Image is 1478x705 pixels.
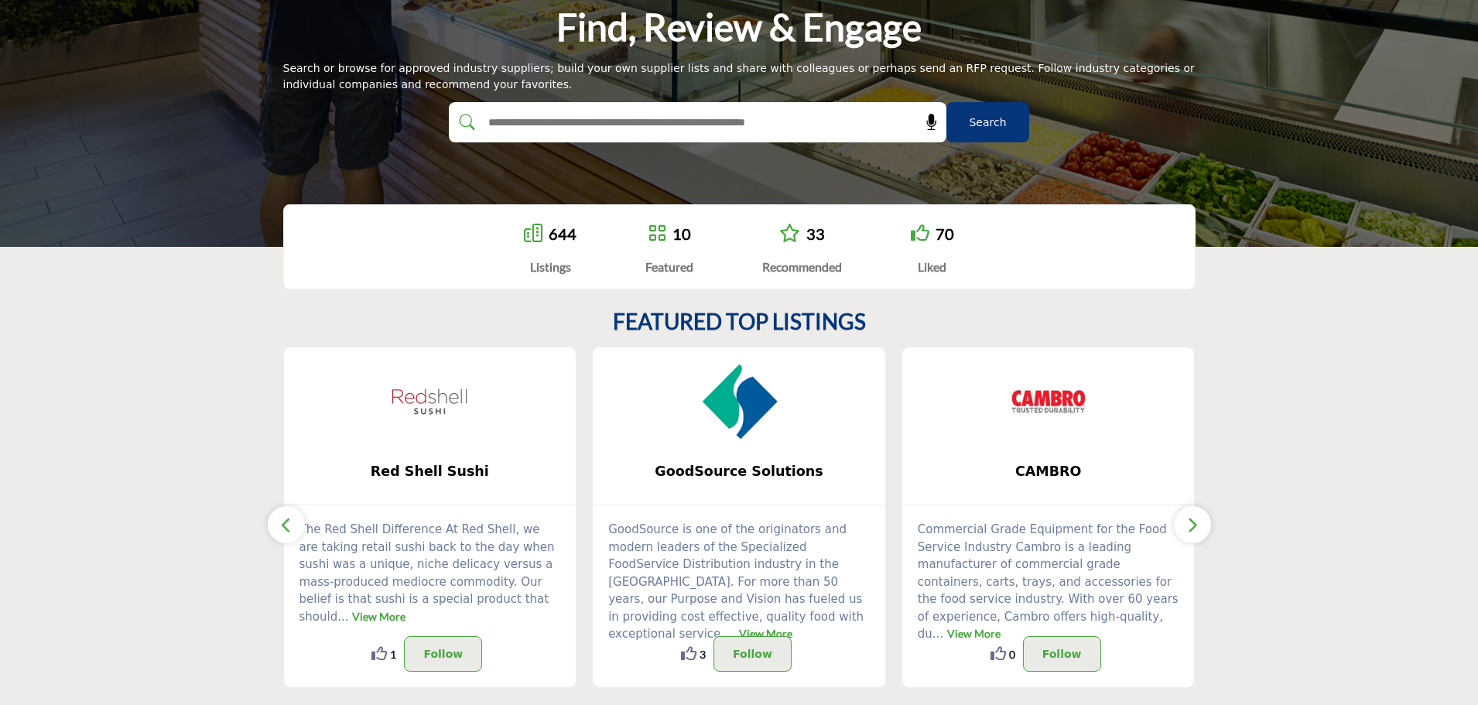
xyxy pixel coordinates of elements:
a: CAMBRO [902,451,1195,492]
p: The Red Shell Difference At Red Shell, we are taking retail sushi back to the day when sushi was ... [299,521,561,625]
span: ... [932,627,943,641]
p: Follow [423,645,463,663]
div: Recommended [762,258,842,276]
span: 3 [700,646,706,662]
div: Liked [911,258,954,276]
img: GoodSource Solutions [700,363,778,440]
p: Follow [1042,645,1082,663]
img: Red Shell Sushi [391,363,468,440]
b: GoodSource Solutions [616,451,862,492]
a: View More [947,627,1001,640]
b: CAMBRO [925,451,1172,492]
a: View More [352,610,405,623]
span: Red Shell Sushi [307,461,553,481]
p: Commercial Grade Equipment for the Food Service Industry Cambro is a leading manufacturer of comm... [918,521,1179,643]
button: Follow [404,636,482,672]
span: 0 [1009,646,1015,662]
a: 70 [936,224,954,243]
i: Go to Liked [911,224,929,242]
a: GoodSource Solutions [593,451,885,492]
span: GoodSource Solutions [616,461,862,481]
b: Red Shell Sushi [307,451,553,492]
img: CAMBRO [1010,363,1087,440]
a: Go to Featured [648,224,666,245]
span: ... [337,610,348,624]
a: 10 [672,224,691,243]
button: Follow [713,636,792,672]
span: Search [969,115,1006,131]
div: Featured [645,258,693,276]
a: View More [739,627,792,640]
span: ... [724,627,735,641]
p: Follow [733,645,772,663]
a: Red Shell Sushi [284,451,576,492]
a: 644 [549,224,576,243]
h2: FEATURED TOP LISTINGS [613,309,866,335]
a: Go to Recommended [779,224,800,245]
button: Follow [1023,636,1101,672]
div: Listings [524,258,576,276]
p: GoodSource is one of the originators and modern leaders of the Specialized FoodService Distributi... [608,521,870,643]
div: Search or browse for approved industry suppliers; build your own supplier lists and share with co... [283,60,1196,93]
h1: Find, Review & Engage [556,3,922,51]
button: Search [946,102,1029,142]
span: 1 [390,646,396,662]
span: CAMBRO [925,461,1172,481]
a: 33 [806,224,825,243]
